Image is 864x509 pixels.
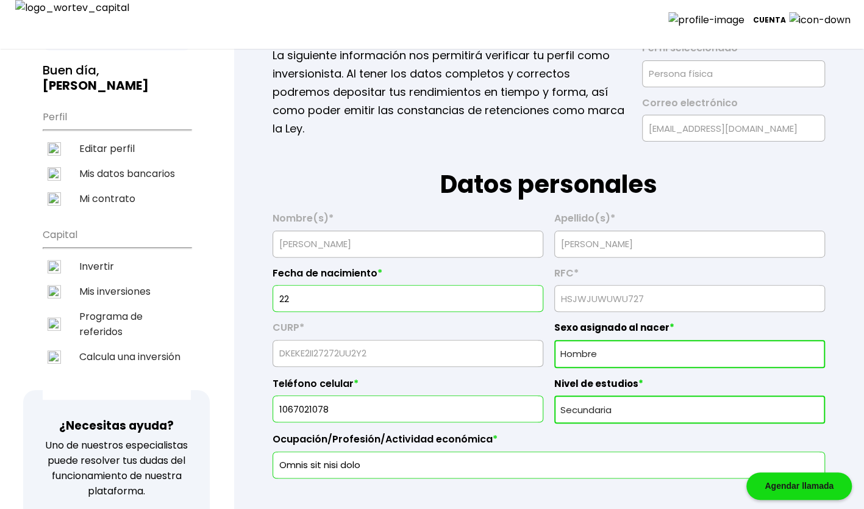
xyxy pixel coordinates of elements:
b: [PERSON_NAME] [43,77,149,94]
input: 18 caracteres [278,341,538,366]
h1: Datos personales [273,142,825,203]
a: Programa de referidos [43,304,191,344]
a: Editar perfil [43,136,191,161]
p: Cuenta [753,11,786,29]
ul: Perfil [43,103,191,211]
img: profile-image [668,12,753,27]
input: 10 dígitos [278,396,538,422]
a: Invertir [43,254,191,279]
input: 13 caracteres [560,286,819,311]
img: datos-icon.svg [48,167,61,181]
a: Mis inversiones [43,279,191,304]
img: editar-icon.svg [48,142,61,156]
p: Uno de nuestros especialistas puede resolver tus dudas del funcionamiento de nuestra plataforma. [39,438,194,499]
img: calculadora-icon.svg [48,350,61,364]
img: inversiones-icon.svg [48,285,61,298]
label: Nivel de estudios [554,378,825,396]
img: invertir-icon.svg [48,260,61,273]
a: Mis datos bancarios [43,161,191,186]
label: RFC [554,267,825,286]
h3: Buen día, [43,63,191,93]
a: Calcula una inversión [43,344,191,369]
a: Mi contrato [43,186,191,211]
label: Sexo asignado al nacer [554,322,825,340]
label: Correo electrónico [642,97,825,115]
label: Fecha de nacimiento [273,267,543,286]
input: DD/MM/AAAA [278,286,538,311]
label: Teléfono celular [273,378,543,396]
img: recomiendanos-icon.svg [48,317,61,331]
label: Apellido(s) [554,212,825,231]
div: Agendar llamada [746,472,852,500]
label: Perfil seleccionado [642,42,825,60]
label: CURP [273,322,543,340]
h3: ¿Necesitas ayuda? [59,417,174,435]
img: contrato-icon.svg [48,192,61,206]
p: La siguiente información nos permitirá verificar tu perfil como inversionista. Al tener los datos... [273,46,626,138]
ul: Capital [43,221,191,400]
label: Nombre(s) [273,212,543,231]
img: icon-down [786,12,859,27]
label: Ocupación/Profesión/Actividad económica [273,433,825,452]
